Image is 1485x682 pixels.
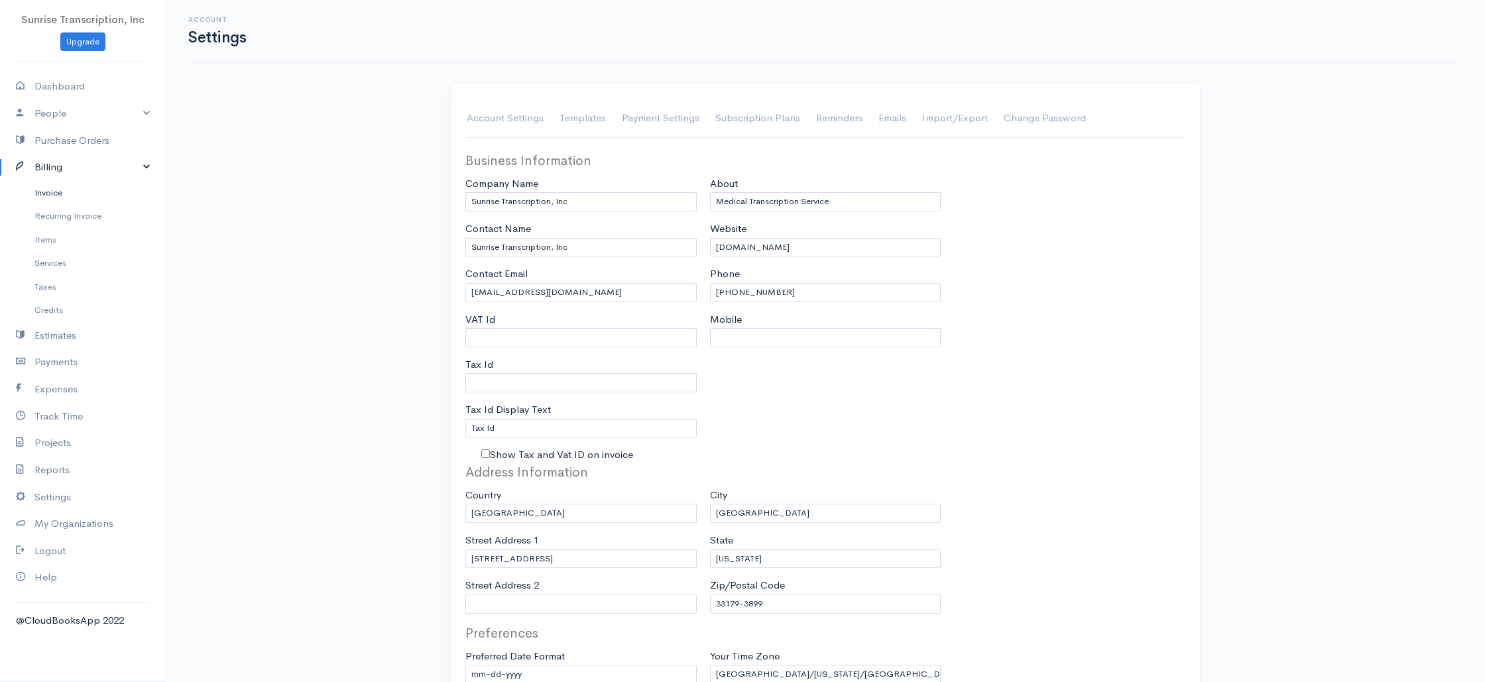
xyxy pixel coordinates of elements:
h6: Account [188,16,246,23]
label: Contact Name [465,221,531,237]
label: Street Address 1 [465,533,539,548]
label: Mobile [710,312,742,327]
div: @CloudBooksApp 2022 [16,613,150,628]
legend: Preferences [465,624,697,644]
legend: Business Information [465,151,697,171]
label: Phone [710,266,740,282]
h1: Settings [188,29,246,46]
label: Street Address 2 [465,578,539,593]
label: Preferred Date Format [465,649,565,664]
label: Show Tax and Vat ID on invoice [490,447,633,463]
a: Change Password [1004,100,1086,137]
label: About [710,176,738,192]
label: Contact Email [465,266,528,282]
a: Reminders [816,100,862,137]
a: Account Settings [467,100,544,137]
a: Import/Export [922,100,988,137]
label: Your Time Zone [710,649,780,664]
label: Tax Id Display Text [465,402,551,418]
a: Templates [560,100,606,137]
label: State [710,533,733,548]
label: Website [710,221,746,237]
label: Zip/Postal Code [710,578,785,593]
label: City [710,488,727,503]
a: Emails [878,100,906,137]
label: Tax Id [465,357,493,372]
label: VAT Id [465,312,495,327]
a: Subscription Plans [715,100,800,137]
a: Payment Settings [622,100,699,137]
label: Country [465,488,501,503]
label: Company Name [465,176,538,192]
legend: Address Information [465,463,697,483]
a: Upgrade [60,32,105,52]
span: Sunrise Transcription, Inc [21,13,145,26]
